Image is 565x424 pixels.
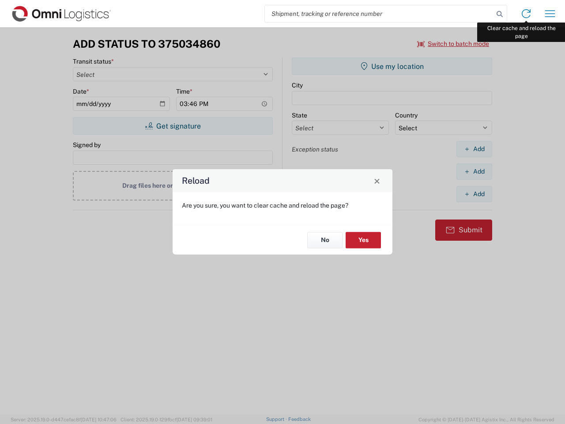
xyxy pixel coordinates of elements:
button: Yes [346,232,381,248]
button: Close [371,174,383,187]
button: No [307,232,343,248]
p: Are you sure, you want to clear cache and reload the page? [182,201,383,209]
h4: Reload [182,174,210,187]
input: Shipment, tracking or reference number [265,5,493,22]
